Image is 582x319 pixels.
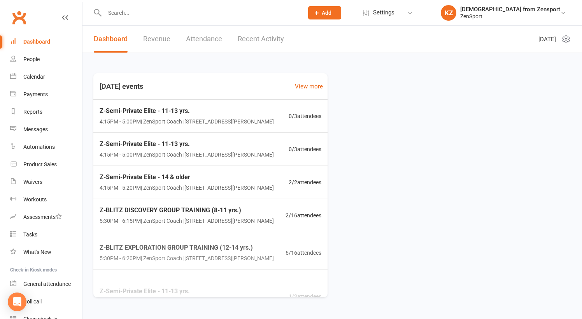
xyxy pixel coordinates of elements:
a: Calendar [10,68,82,86]
div: Payments [23,91,48,97]
div: Product Sales [23,161,57,167]
div: Calendar [23,74,45,80]
a: Product Sales [10,156,82,173]
span: 6 / 16 attendees [286,248,321,257]
span: Add [322,10,331,16]
a: People [10,51,82,68]
a: Attendance [186,26,222,53]
span: 5:30PM - 6:20PM | ZenSport Coach | [STREET_ADDRESS][PERSON_NAME] [100,254,274,263]
a: General attendance kiosk mode [10,275,82,293]
a: Payments [10,86,82,103]
span: 2 / 2 attendees [289,178,321,187]
span: 4:15PM - 5:00PM | ZenSport Coach | [STREET_ADDRESS][PERSON_NAME] [100,150,274,159]
span: 2 / 16 attendees [286,211,321,220]
span: Z-BLITZ EXPLORATION GROUP TRAINING (12-14 yrs.) [100,243,274,253]
div: Messages [23,126,48,132]
div: Waivers [23,179,42,185]
h3: [DATE] events [93,79,149,93]
a: What's New [10,243,82,261]
a: View more [295,82,323,91]
span: Z-BLITZ DISCOVERY GROUP TRAINING (8-11 yrs.) [100,205,274,215]
a: Dashboard [10,33,82,51]
span: Z-Semi-Private Elite - 11-13 yrs. [100,139,274,149]
span: Settings [373,4,394,21]
span: 4:15PM - 5:20PM | ZenSport Coach | [STREET_ADDRESS][PERSON_NAME] [100,183,274,192]
div: [DEMOGRAPHIC_DATA] from Zensport [460,6,560,13]
div: KZ [441,5,456,21]
div: Automations [23,144,55,150]
button: Add [308,6,341,19]
a: Reports [10,103,82,121]
span: 1 / 3 attendees [289,292,321,300]
div: Tasks [23,231,37,238]
a: Clubworx [9,8,29,27]
div: People [23,56,40,62]
a: Recent Activity [238,26,284,53]
div: ZenSport [460,13,560,20]
span: 0 / 3 attendees [289,112,321,120]
a: Workouts [10,191,82,208]
span: 0 / 3 attendees [289,145,321,153]
a: Roll call [10,293,82,310]
div: General attendance [23,281,71,287]
div: Roll call [23,298,42,305]
a: Dashboard [94,26,128,53]
span: Z-Semi-Private Elite - 14 & older [100,172,274,182]
div: Dashboard [23,39,50,45]
div: What's New [23,249,51,255]
div: Reports [23,109,42,115]
span: Z-Semi-Private Elite - 11-13 yrs. [100,286,274,296]
span: [DATE] [538,35,556,44]
a: Assessments [10,208,82,226]
span: 5:30PM - 6:15PM | ZenSport Coach | [STREET_ADDRESS][PERSON_NAME] [100,217,274,226]
span: Z-Semi-Private Elite - 11-13 yrs. [100,106,274,116]
a: Waivers [10,173,82,191]
a: Automations [10,138,82,156]
span: 4:15PM - 5:00PM | ZenSport Coach | [STREET_ADDRESS][PERSON_NAME] [100,117,274,126]
div: Open Intercom Messenger [8,293,26,311]
div: Workouts [23,196,47,203]
a: Tasks [10,226,82,243]
a: Messages [10,121,82,138]
div: Assessments [23,214,62,220]
input: Search... [102,7,298,18]
a: Revenue [143,26,170,53]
